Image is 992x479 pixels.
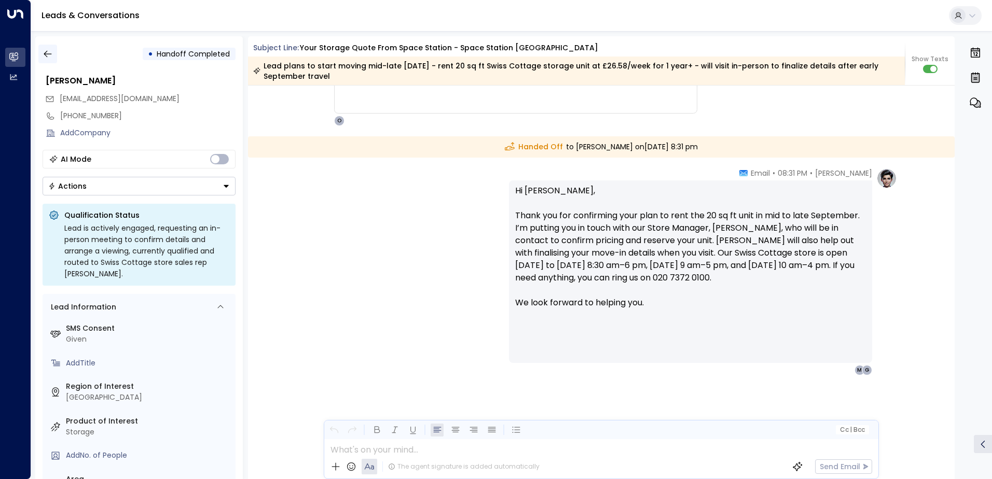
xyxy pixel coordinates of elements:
span: [PERSON_NAME] [815,168,872,178]
button: Actions [43,177,236,195]
span: Subject Line: [253,43,299,53]
div: [PERSON_NAME] [46,75,236,87]
div: Given [66,334,231,345]
div: Button group with a nested menu [43,177,236,195]
div: The agent signature is added automatically [388,462,540,471]
label: Product of Interest [66,416,231,427]
div: M [855,365,865,375]
span: • [810,168,812,178]
div: O [334,116,345,126]
p: Hi [PERSON_NAME], Thank you for confirming your plan to rent the 20 sq ft unit in mid to late Sep... [515,185,866,321]
button: Redo [346,424,359,436]
div: AddCompany [60,128,236,138]
div: Lead Information [47,302,116,313]
span: [EMAIL_ADDRESS][DOMAIN_NAME] [60,93,180,104]
button: Cc|Bcc [835,425,869,435]
span: Email [751,168,770,178]
div: Lead plans to start moving mid-late [DATE] - rent 20 sq ft Swiss Cottage storage unit at £26.58/w... [253,61,899,81]
span: Cc Bcc [839,426,864,433]
span: Handoff Completed [157,49,230,59]
span: • [773,168,775,178]
label: Region of Interest [66,381,231,392]
div: Lead is actively engaged, requesting an in-person meeting to confirm details and arrange a viewin... [64,222,229,279]
div: G [862,365,872,375]
div: Actions [48,181,87,191]
span: | [850,426,852,433]
div: to [PERSON_NAME] on [DATE] 8:31 pm [248,136,955,158]
div: Your storage quote from Space Station - Space Station [GEOGRAPHIC_DATA] [300,43,598,53]
div: • [148,45,153,63]
div: AddNo. of People [66,450,231,461]
span: 08:31 PM [778,168,807,178]
p: Qualification Status [64,210,229,220]
span: muirmadeleine@gmail.com [60,93,180,104]
span: Handed Off [505,142,563,152]
button: Undo [327,424,340,436]
span: Show Texts [912,54,948,64]
img: profile-logo.png [876,168,897,189]
div: AI Mode [61,154,91,164]
a: Leads & Conversations [42,9,140,21]
label: SMS Consent [66,323,231,334]
div: AddTitle [66,358,231,369]
div: [PHONE_NUMBER] [60,110,236,121]
div: Storage [66,427,231,438]
div: [GEOGRAPHIC_DATA] [66,392,231,403]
